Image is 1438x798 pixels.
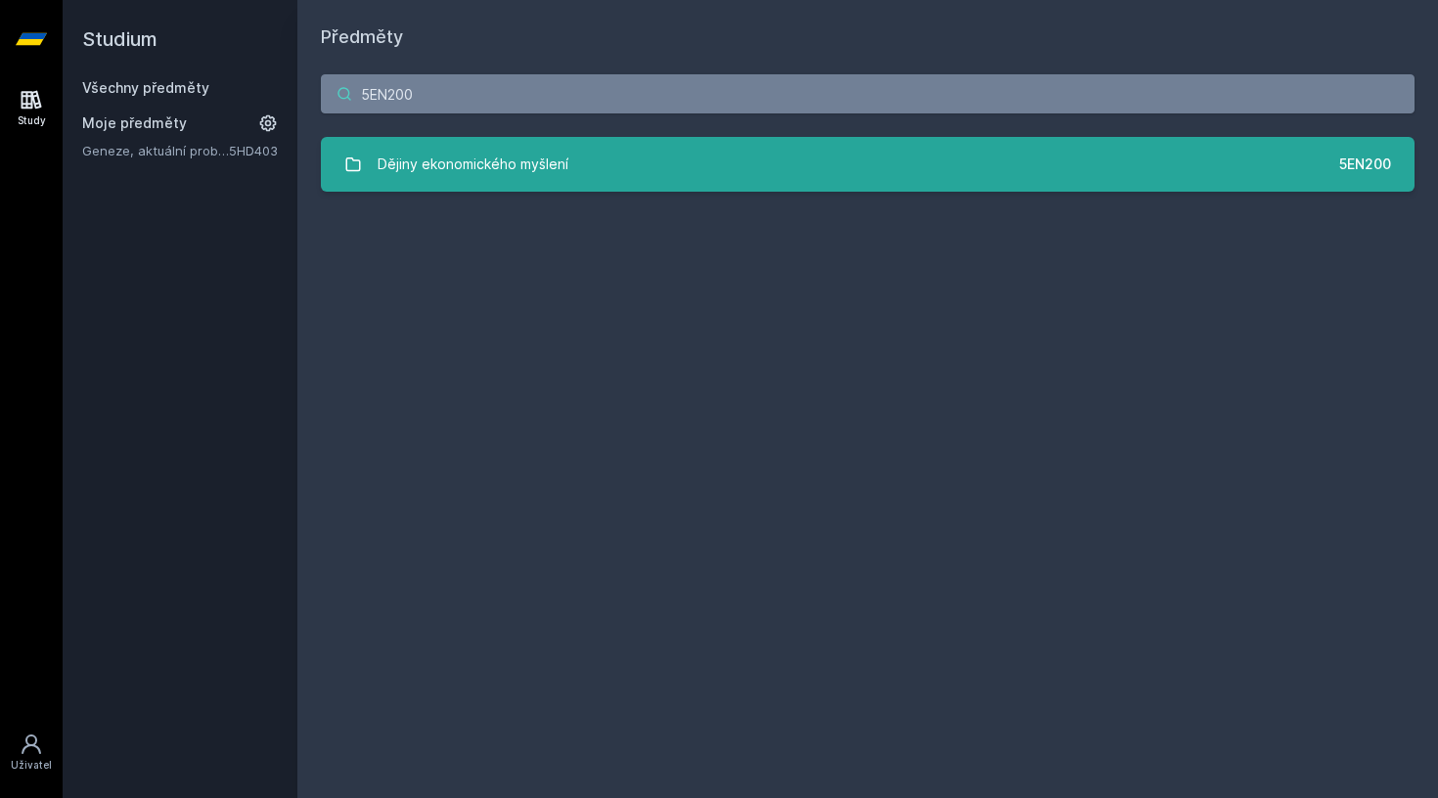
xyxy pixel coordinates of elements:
[321,74,1415,113] input: Název nebo ident předmětu…
[4,78,59,138] a: Study
[82,79,209,96] a: Všechny předměty
[321,137,1415,192] a: Dějiny ekonomického myšlení 5EN200
[4,723,59,782] a: Uživatel
[18,113,46,128] div: Study
[82,141,229,160] a: Geneze, aktuální problémy a budoucnost Evropské unie
[321,23,1415,51] h1: Předměty
[378,145,568,184] div: Dějiny ekonomického myšlení
[1339,155,1391,174] div: 5EN200
[11,758,52,773] div: Uživatel
[229,143,278,158] a: 5HD403
[82,113,187,133] span: Moje předměty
